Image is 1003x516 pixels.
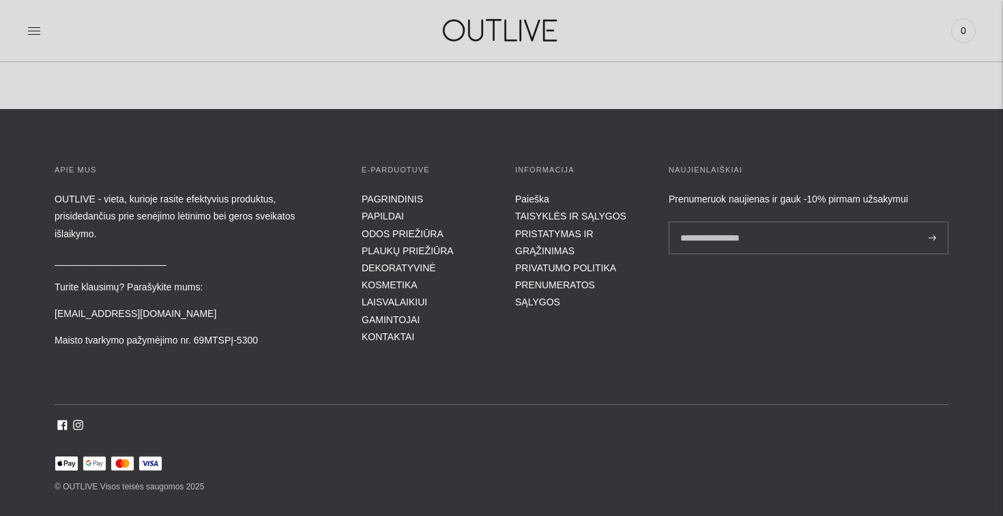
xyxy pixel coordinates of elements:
h3: Naujienlaiškiai [669,164,948,177]
a: PAPILDAI [362,211,404,222]
h3: APIE MUS [55,164,334,177]
a: LAISVALAIKIUI [362,297,427,307]
a: PRENUMERATOS SĄLYGOS [515,279,595,307]
a: ODOS PRIEŽIŪRA [362,228,444,239]
a: KONTAKTAI [362,331,414,342]
p: Maisto tvarkymo pažymėjimo nr. 69MTSPĮ-5300 [55,332,334,349]
p: _____________________ [55,252,334,269]
p: [EMAIL_ADDRESS][DOMAIN_NAME] [55,305,334,322]
img: OUTLIVE [416,7,587,54]
h3: E-parduotuvė [362,164,488,177]
a: 0 [951,16,976,46]
a: DEKORATYVINĖ KOSMETIKA [362,262,436,290]
div: Prenumeruok naujienas ir gauk -10% pirmam užsakymui [669,191,948,208]
a: PAGRINDINIS [362,194,423,204]
h3: INFORMACIJA [515,164,641,177]
p: Turite klausimų? Parašykite mums: [55,279,334,296]
a: PRIVATUMO POLITIKA [515,262,616,273]
a: GAMINTOJAI [362,314,420,325]
a: PRISTATYMAS IR GRĄŽINIMAS [515,228,594,256]
p: OUTLIVE - vieta, kurioje rasite efektyvius produktus, prisidedančius prie senėjimo lėtinimo bei g... [55,191,334,243]
span: 0 [954,21,973,40]
a: Paieška [515,194,549,204]
p: © OUTLIVE Visos teisės saugomos 2025 [55,479,948,496]
a: PLAUKŲ PRIEŽIŪRA [362,245,454,256]
a: TAISYKLĖS IR SĄLYGOS [515,211,626,222]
